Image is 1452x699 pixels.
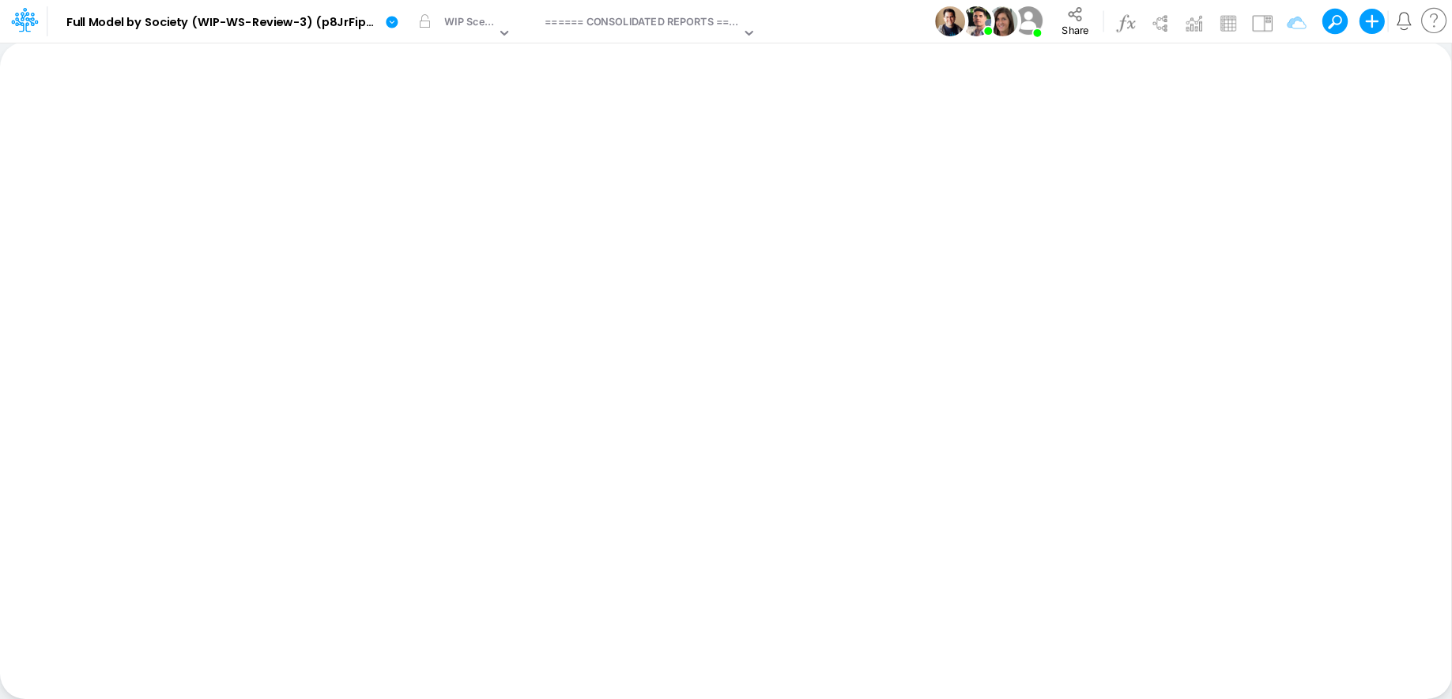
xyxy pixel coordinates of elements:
div: WIP Scenario [444,14,496,32]
b: Full Model by Society (WIP-WS-Review-3) (p8JrFipGveTU7I_vk960F.EPc.b3Teyw) [DATE]T16:40:57UTC [66,16,379,30]
img: User Image Icon [935,6,965,36]
div: ====== CONSOLIDATED REPORTS ====== [545,14,741,32]
img: User Image Icon [962,6,992,36]
button: Share [1050,2,1101,41]
img: User Image Icon [1011,3,1047,39]
img: User Image Icon [988,6,1018,36]
span: Share [1062,24,1088,36]
a: Notifications [1394,12,1412,30]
